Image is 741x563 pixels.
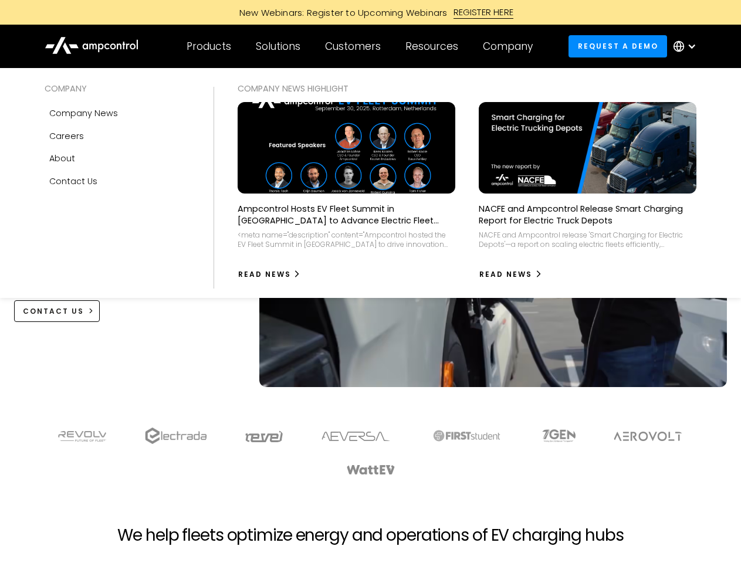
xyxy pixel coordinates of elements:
[45,147,190,169] a: About
[238,203,455,226] p: Ampcontrol Hosts EV Fleet Summit in [GEOGRAPHIC_DATA] to Advance Electric Fleet Management in [GE...
[483,40,533,53] div: Company
[256,40,300,53] div: Solutions
[346,465,395,474] img: WattEV logo
[238,82,697,95] div: COMPANY NEWS Highlight
[187,40,231,53] div: Products
[228,6,454,19] div: New Webinars: Register to Upcoming Webinars
[479,203,696,226] p: NACFE and Ampcontrol Release Smart Charging Report for Electric Truck Depots
[23,306,84,317] div: CONTACT US
[405,40,458,53] div: Resources
[479,269,532,280] div: Read News
[238,269,291,280] div: Read News
[107,6,635,19] a: New Webinars: Register to Upcoming WebinarsREGISTER HERE
[14,300,100,322] a: CONTACT US
[45,125,190,147] a: Careers
[569,35,667,57] a: Request a demo
[49,175,97,188] div: Contact Us
[49,107,118,120] div: Company news
[45,170,190,192] a: Contact Us
[45,82,190,95] div: COMPANY
[49,130,84,143] div: Careers
[454,6,514,19] div: REGISTER HERE
[238,230,455,249] div: <meta name="description" content="Ampcontrol hosted the EV Fleet Summit in [GEOGRAPHIC_DATA] to d...
[45,102,190,124] a: Company news
[145,428,207,444] img: electrada logo
[117,525,623,545] h2: We help fleets optimize energy and operations of EV charging hubs
[49,152,75,165] div: About
[325,40,381,53] div: Customers
[479,230,696,249] div: NACFE and Ampcontrol release 'Smart Charging for Electric Depots'—a report on scaling electric fl...
[238,265,302,284] a: Read News
[479,265,543,284] a: Read News
[613,432,683,441] img: Aerovolt Logo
